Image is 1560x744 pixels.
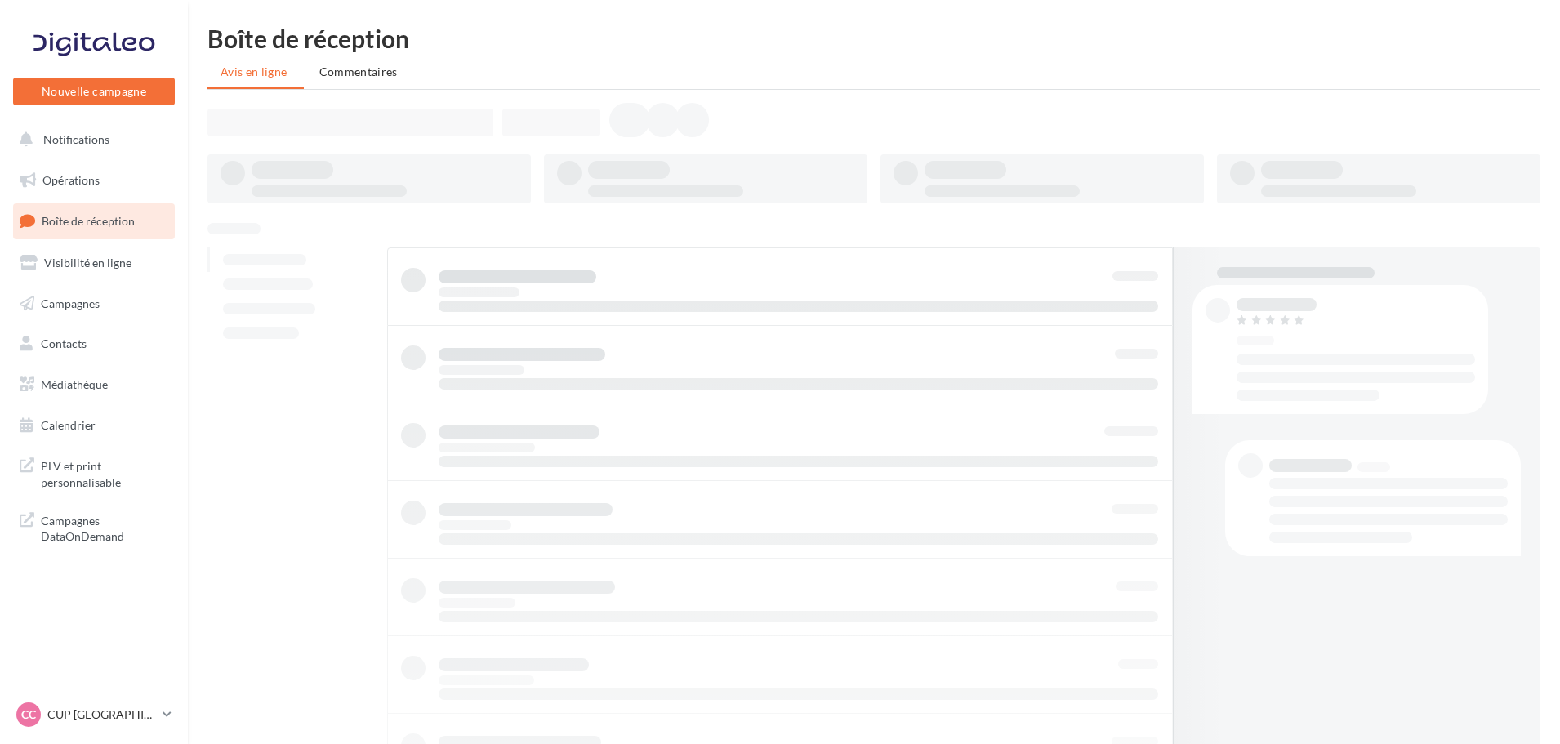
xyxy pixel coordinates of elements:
[41,296,100,310] span: Campagnes
[41,455,168,490] span: PLV et print personnalisable
[10,203,178,238] a: Boîte de réception
[10,246,178,280] a: Visibilité en ligne
[43,132,109,146] span: Notifications
[10,123,172,157] button: Notifications
[10,448,178,497] a: PLV et print personnalisable
[44,256,131,270] span: Visibilité en ligne
[207,26,1540,51] div: Boîte de réception
[13,78,175,105] button: Nouvelle campagne
[42,214,135,228] span: Boîte de réception
[10,327,178,361] a: Contacts
[21,706,36,723] span: CC
[41,336,87,350] span: Contacts
[41,510,168,545] span: Campagnes DataOnDemand
[319,65,398,78] span: Commentaires
[10,368,178,402] a: Médiathèque
[10,503,178,551] a: Campagnes DataOnDemand
[13,699,175,730] a: CC CUP [GEOGRAPHIC_DATA]
[10,287,178,321] a: Campagnes
[41,377,108,391] span: Médiathèque
[10,163,178,198] a: Opérations
[42,173,100,187] span: Opérations
[41,418,96,432] span: Calendrier
[47,706,156,723] p: CUP [GEOGRAPHIC_DATA]
[10,408,178,443] a: Calendrier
